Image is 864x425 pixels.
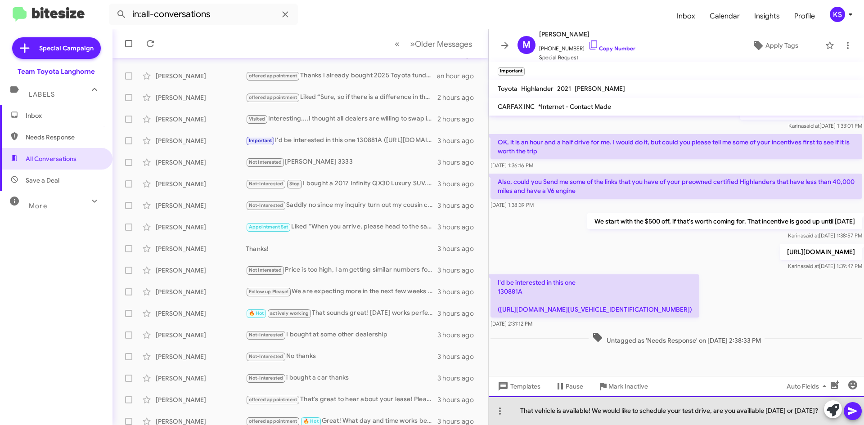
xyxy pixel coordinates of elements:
span: offered appointment [249,73,297,79]
div: That's great to hear about your lease! Please feel free to reach out whenever you need assistance! [246,394,437,405]
button: Mark Inactive [590,378,655,394]
span: offered appointment [249,418,297,424]
div: [PERSON_NAME] [156,115,246,124]
nav: Page navigation example [390,35,477,53]
button: Auto Fields [779,378,837,394]
span: Not Interested [249,267,282,273]
div: 3 hours ago [437,352,481,361]
span: Not-Interested [249,202,283,208]
span: Inbox [26,111,102,120]
div: [PERSON_NAME] [156,93,246,102]
div: Thanks I already bought 2025 Toyota tundra SR5 [246,71,437,81]
input: Search [109,4,298,25]
span: More [29,202,47,210]
div: Thanks! [246,244,437,253]
span: offered appointment [249,94,297,100]
div: [PERSON_NAME] [156,395,246,404]
div: No thanks [246,351,437,362]
p: Also, could you Send me some of the links that you have of your preowned certified Highlanders th... [490,174,862,199]
div: [PERSON_NAME] [156,223,246,232]
div: [PERSON_NAME] [156,374,246,383]
div: Saddly no since my inquiry turn out my cousin car died so he getting it. ty for your interest [246,200,437,210]
button: Apply Tags [729,37,821,54]
span: Auto Fields [787,378,830,394]
div: That vehicle is available! We would like to schedule your test drive, are you availlable [DATE] o... [489,396,864,425]
div: [PERSON_NAME] 3333 [246,157,437,167]
div: Liked “When you arrive, please head to the sales building…” [246,222,437,232]
div: 3 hours ago [437,179,481,188]
span: M [522,38,531,52]
div: i bought a car thanks [246,373,437,383]
span: Toyota [498,85,517,93]
small: Important [498,67,525,76]
span: Highlander [521,85,553,93]
span: Stop [289,181,300,187]
button: Previous [389,35,405,53]
span: actively working [270,310,309,316]
span: Special Campaign [39,44,94,53]
div: 3 hours ago [437,287,481,296]
span: Follow up Please! [249,289,288,295]
span: offered appointment [249,397,297,403]
span: » [410,38,415,49]
span: 🔥 Hot [303,418,319,424]
span: Not-Interested [249,375,283,381]
div: 3 hours ago [437,374,481,383]
span: Untagged as 'Needs Response' on [DATE] 2:38:33 PM [589,332,765,345]
a: Copy Number [588,45,635,52]
span: Labels [29,90,55,98]
span: *Internet - Contact Made [538,103,611,111]
div: [PERSON_NAME] [156,72,246,81]
a: Profile [787,3,822,29]
span: said at [803,263,819,269]
div: KS [830,7,845,22]
span: Not-Interested [249,332,283,338]
div: 3 hours ago [437,331,481,340]
div: 3 hours ago [437,244,481,253]
span: [PERSON_NAME] [575,85,625,93]
span: [DATE] 1:36:16 PM [490,162,533,169]
span: Older Messages [415,39,472,49]
span: Visited [249,116,265,122]
span: Not Interested [249,159,282,165]
span: [PERSON_NAME] [539,29,635,40]
div: [PERSON_NAME] [156,309,246,318]
div: I'd be interested in this one 130881A ([URL][DOMAIN_NAME][US_VEHICLE_IDENTIFICATION_NUMBER]) [246,135,437,146]
p: We start with the $500 off, if that's worth coming for. That incentive is good up until [DATE] [587,213,862,229]
div: 2 hours ago [437,115,481,124]
button: Templates [489,378,548,394]
p: I'd be interested in this one 130881A ([URL][DOMAIN_NAME][US_VEHICLE_IDENTIFICATION_NUMBER]) [490,274,699,318]
div: Team Toyota Langhorne [18,67,95,76]
div: [PERSON_NAME] [156,244,246,253]
div: [PERSON_NAME] [156,179,246,188]
p: [URL][DOMAIN_NAME] [780,244,862,260]
span: Needs Response [26,133,102,142]
button: KS [822,7,854,22]
button: Next [405,35,477,53]
a: Calendar [702,3,747,29]
span: Mark Inactive [608,378,648,394]
div: That sounds great! [DATE] works perfectly, the dealership is open until 8pm. [246,308,437,318]
div: Interesting....I thought all dealers are willing to swap inventory to sell a car. I wanted to tak... [246,114,437,124]
div: 3 hours ago [437,309,481,318]
span: All Conversations [26,154,76,163]
span: [DATE] 1:38:39 PM [490,201,534,208]
div: We are expecting more in the next few weeks and the 2026 Rav4 models are expected near the new year. [246,286,437,297]
div: [PERSON_NAME] [156,158,246,167]
div: [PERSON_NAME] [156,266,246,275]
a: Insights [747,3,787,29]
div: 3 hours ago [437,266,481,275]
span: [DATE] 2:31:12 PM [490,320,532,327]
span: Not-Interested [249,181,283,187]
div: I bought at some other dealership [246,330,437,340]
span: Pause [566,378,583,394]
p: OK, it is an hour and a half drive for me. I would do it, but could you please tell me some of yo... [490,134,862,159]
button: Pause [548,378,590,394]
div: Liked “Sure, so if there is a difference in the taxes for [US_STATE], you'll just have to pay the... [246,92,437,103]
span: Karina [DATE] 1:39:47 PM [788,263,862,269]
span: 🔥 Hot [249,310,264,316]
div: [PERSON_NAME] [156,331,246,340]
